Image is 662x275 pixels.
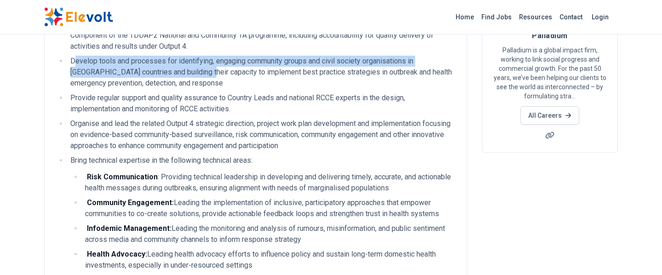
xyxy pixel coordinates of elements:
[515,10,556,24] a: Resources
[532,31,567,40] span: Palladium
[478,10,515,24] a: Find Jobs
[586,8,614,26] a: Login
[87,198,174,207] strong: Community Engagement:
[82,197,456,219] li: Leading the implementation of inclusive, participatory approaches that empower communities to co-...
[87,172,158,181] strong: Risk Communication
[68,92,456,115] li: Provide regular support and quality assurance to Country Leads and national RCCE experts in the d...
[68,19,456,52] li: Provide leadership and stewardship of design and implementation of Palladium’s strategy for the C...
[493,46,606,101] p: Palladium is a global impact firm, working to link social progress and commercial growth. For the...
[556,10,586,24] a: Contact
[87,250,147,258] strong: Health Advocacy:
[68,118,456,151] li: Organise and lead the related Output 4 strategic direction, project work plan development and imp...
[87,224,171,233] strong: Infodemic Management:
[82,249,456,271] li: Leading health advocacy efforts to influence policy and sustain long-term domestic health investm...
[68,56,456,89] li: Develop tools and processes for identifying, engaging community groups and civil society organisa...
[82,223,456,245] li: Leading the monitoring and analysis of rumours, misinformation, and public sentiment across media...
[82,172,456,194] li: : Providing technical leadership in developing and delivering timely, accurate, and actionable he...
[44,7,113,27] img: Elevolt
[520,106,579,125] a: All Careers
[452,10,478,24] a: Home
[616,231,662,275] iframe: Chat Widget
